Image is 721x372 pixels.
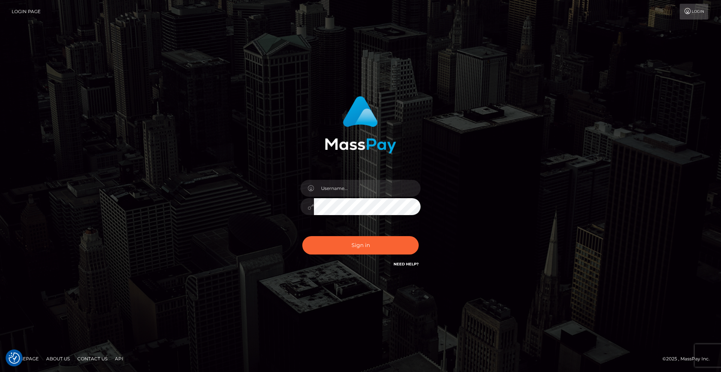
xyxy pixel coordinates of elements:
[302,236,419,255] button: Sign in
[12,4,41,20] a: Login Page
[680,4,708,20] a: Login
[314,180,421,197] input: Username...
[9,352,20,364] img: Revisit consent button
[325,96,396,154] img: MassPay Login
[394,262,419,267] a: Need Help?
[9,352,20,364] button: Consent Preferences
[43,353,73,364] a: About Us
[74,353,110,364] a: Contact Us
[662,355,715,363] div: © 2025 , MassPay Inc.
[112,353,126,364] a: API
[8,353,42,364] a: Homepage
